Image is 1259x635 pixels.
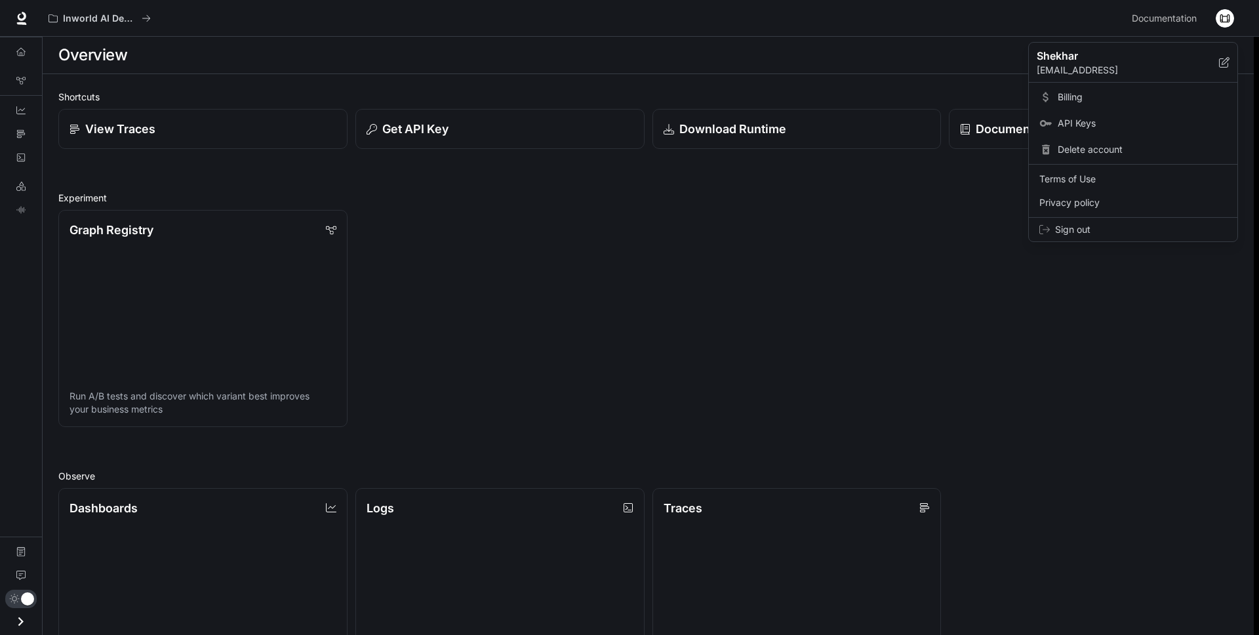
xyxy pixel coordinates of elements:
a: API Keys [1031,112,1235,135]
span: API Keys [1058,117,1227,130]
a: Terms of Use [1031,167,1235,191]
span: Terms of Use [1039,173,1227,186]
p: Shekhar [1037,48,1198,64]
div: Sign out [1029,218,1237,241]
span: Billing [1058,91,1227,104]
span: Sign out [1055,223,1227,236]
div: Shekhar[EMAIL_ADDRESS] [1029,43,1237,83]
a: Privacy policy [1031,191,1235,215]
div: Delete account [1031,138,1235,161]
a: Billing [1031,85,1235,109]
p: [EMAIL_ADDRESS] [1037,64,1219,77]
span: Privacy policy [1039,196,1227,209]
span: Delete account [1058,143,1227,156]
